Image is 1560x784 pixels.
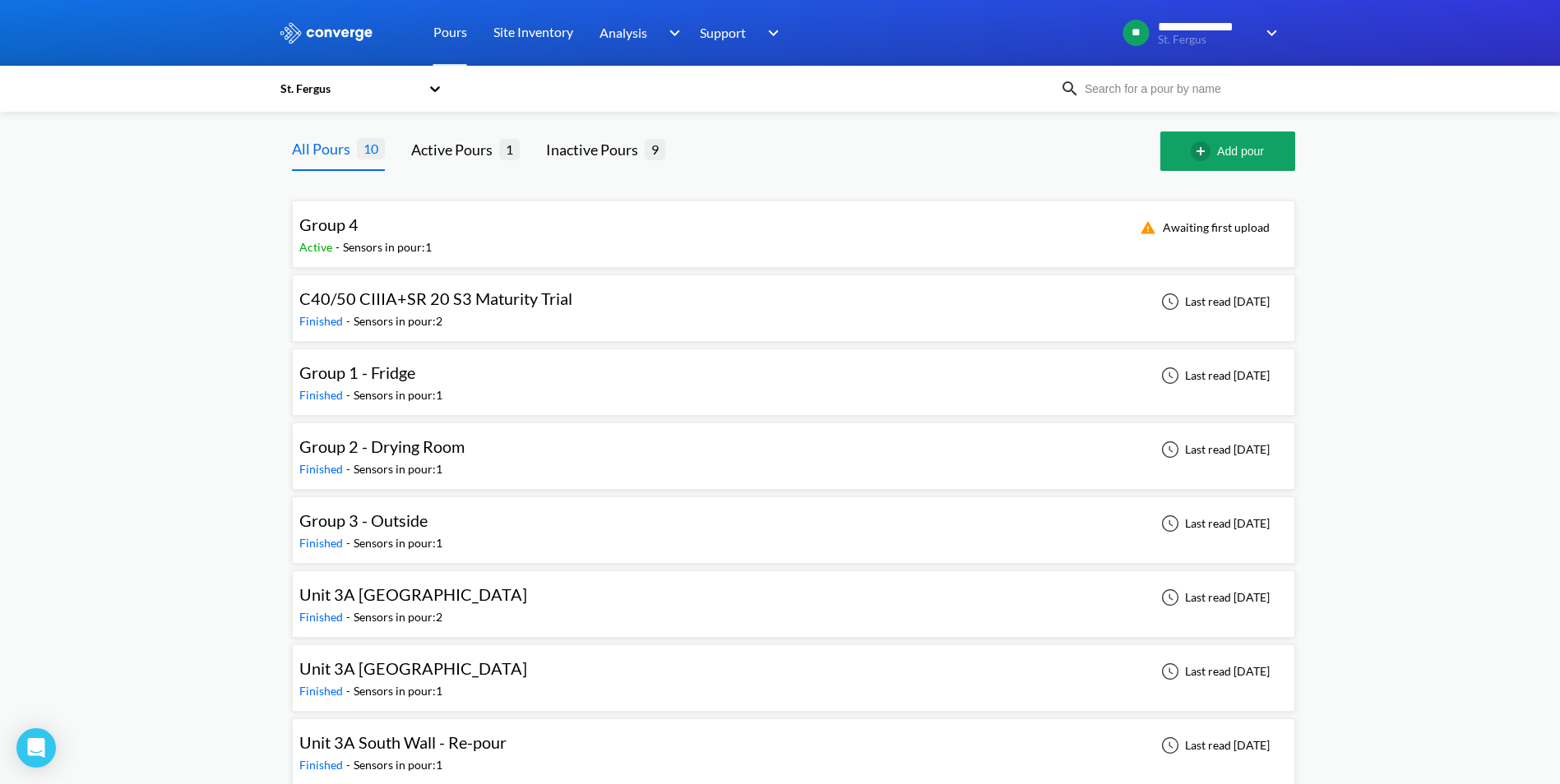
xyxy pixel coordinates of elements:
span: - [346,388,354,402]
img: downArrow.svg [658,23,684,43]
div: Active Pours [411,138,499,161]
a: C40/50 CIIIA+SR 20 S3 Maturity TrialFinished-Sensors in pour:2Last read [DATE] [292,293,1295,307]
span: - [346,314,354,328]
span: 10 [357,138,385,159]
span: Finished [299,314,346,328]
span: Unit 3A South Wall - Re-pour [299,732,507,752]
div: Sensors in pour: 1 [354,386,442,404]
span: Unit 3A [GEOGRAPHIC_DATA] [299,658,527,678]
img: icon-search.svg [1060,79,1080,99]
span: - [346,536,354,550]
div: Sensors in pour: 1 [354,534,442,552]
span: Group 4 [299,214,359,234]
span: Group 2 - Drying Room [299,436,465,456]
button: Add pour [1160,131,1295,171]
img: downArrow.svg [757,23,784,43]
span: Finished [299,684,346,698]
span: Finished [299,536,346,550]
span: Active [299,240,336,254]
div: Last read [DATE] [1152,440,1275,459]
input: Search for a pour by name [1080,80,1279,98]
a: Group 4Active-Sensors in pour:1Awaiting first upload [292,219,1295,233]
span: Group 3 - Outside [299,510,428,530]
div: Last read [DATE] [1152,662,1275,681]
span: - [346,684,354,698]
img: add-circle-outline.svg [1191,141,1217,161]
img: logo_ewhite.svg [279,22,374,44]
span: C40/50 CIIIA+SR 20 S3 Maturity Trial [299,288,572,308]
div: Last read [DATE] [1152,292,1275,311]
a: Unit 3A [GEOGRAPHIC_DATA]Finished-Sensors in pour:2Last read [DATE] [292,589,1295,603]
span: Finished [299,610,346,624]
div: Sensors in pour: 1 [354,682,442,700]
div: Last read [DATE] [1152,736,1275,755]
span: Unit 3A [GEOGRAPHIC_DATA] [299,584,527,604]
div: Sensors in pour: 1 [354,756,442,774]
a: Unit 3A [GEOGRAPHIC_DATA]Finished-Sensors in pour:1Last read [DATE] [292,663,1295,677]
div: Open Intercom Messenger [16,728,56,768]
div: Sensors in pour: 2 [354,312,442,330]
a: Group 3 - OutsideFinished-Sensors in pour:1Last read [DATE] [292,515,1295,529]
span: - [346,610,354,624]
span: Finished [299,758,346,772]
a: Group 1 - FridgeFinished-Sensors in pour:1Last read [DATE] [292,367,1295,381]
div: Last read [DATE] [1152,588,1275,607]
div: Inactive Pours [546,138,645,161]
div: Awaiting first upload [1130,218,1275,238]
span: St. Fergus [1158,34,1255,46]
a: Group 2 - Drying RoomFinished-Sensors in pour:1Last read [DATE] [292,441,1295,455]
div: St. Fergus [279,80,420,98]
div: All Pours [292,137,357,160]
span: Support [700,22,746,43]
span: - [336,240,343,254]
span: 1 [499,139,520,159]
span: Analysis [599,22,647,43]
div: Last read [DATE] [1152,514,1275,533]
div: Sensors in pour: 1 [354,460,442,478]
span: - [346,462,354,476]
a: Unit 3A South Wall - Re-pourFinished-Sensors in pour:1Last read [DATE] [292,737,1295,751]
span: - [346,758,354,772]
img: downArrow.svg [1256,23,1282,43]
span: Finished [299,462,346,476]
span: Finished [299,388,346,402]
span: Group 1 - Fridge [299,362,415,382]
div: Sensors in pour: 1 [343,238,432,256]
span: 9 [645,139,665,159]
div: Last read [DATE] [1152,366,1275,385]
div: Sensors in pour: 2 [354,608,442,626]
